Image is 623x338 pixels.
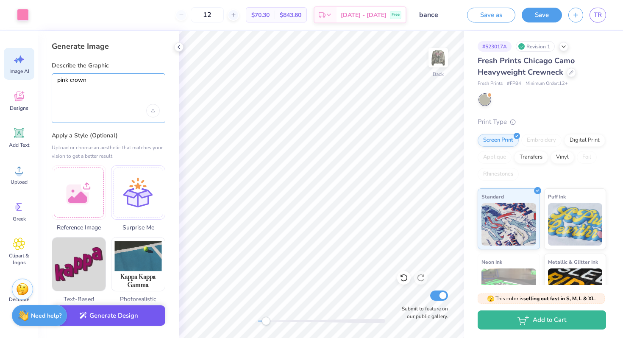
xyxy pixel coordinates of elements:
[413,6,454,23] input: Untitled Design
[478,41,512,52] div: # 523017A
[146,104,160,117] div: Upload image
[548,268,603,311] img: Metallic & Glitter Ink
[507,80,521,87] span: # FP84
[13,215,26,222] span: Greek
[52,295,106,304] span: Text-Based
[521,134,562,147] div: Embroidery
[478,117,606,127] div: Print Type
[10,105,28,112] span: Designs
[11,179,28,185] span: Upload
[280,11,301,20] span: $843.60
[251,11,270,20] span: $70.30
[9,68,29,75] span: Image AI
[52,61,165,70] label: Describe the Graphic
[191,7,224,22] input: – –
[522,8,562,22] button: Save
[5,252,33,266] span: Clipart & logos
[341,11,387,20] span: [DATE] - [DATE]
[9,142,29,148] span: Add Text
[487,295,596,302] span: This color is .
[478,168,519,181] div: Rhinestones
[433,70,444,78] div: Back
[523,295,595,302] strong: selling out fast in S, M, L & XL
[57,76,160,98] textarea: pink crown
[594,10,602,20] span: TR
[478,56,575,77] span: Fresh Prints Chicago Camo Heavyweight Crewneck
[481,268,536,311] img: Neon Ink
[478,310,606,330] button: Add to Cart
[52,305,165,326] button: Generate Design
[481,257,502,266] span: Neon Ink
[397,305,448,320] label: Submit to feature on our public gallery.
[548,192,566,201] span: Puff Ink
[516,41,555,52] div: Revision 1
[261,317,270,325] div: Accessibility label
[590,8,606,22] a: TR
[478,151,512,164] div: Applique
[52,143,165,160] div: Upload or choose an aesthetic that matches your vision to get a better result
[551,151,574,164] div: Vinyl
[111,295,165,304] span: Photorealistic
[526,80,568,87] span: Minimum Order: 12 +
[111,237,165,291] img: Photorealistic
[564,134,605,147] div: Digital Print
[52,223,106,232] span: Reference Image
[9,296,29,303] span: Decorate
[467,8,515,22] button: Save as
[430,49,447,66] img: Back
[577,151,597,164] div: Foil
[478,80,503,87] span: Fresh Prints
[481,192,504,201] span: Standard
[548,203,603,246] img: Puff Ink
[52,41,165,51] div: Generate Image
[111,223,165,232] span: Surprise Me
[52,131,165,140] label: Apply a Style (Optional)
[487,295,494,303] span: 🫣
[392,12,400,18] span: Free
[52,237,106,291] img: Text-Based
[481,203,536,246] img: Standard
[31,312,61,320] strong: Need help?
[478,134,519,147] div: Screen Print
[548,257,598,266] span: Metallic & Glitter Ink
[514,151,548,164] div: Transfers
